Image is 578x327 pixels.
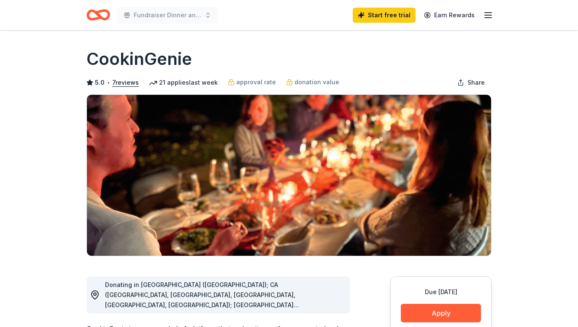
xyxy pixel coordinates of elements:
[95,78,105,88] span: 5.0
[294,77,339,87] span: donation value
[228,77,276,87] a: approval rate
[236,77,276,87] span: approval rate
[117,7,218,24] button: Fundraiser Dinner and Raffle
[134,10,201,20] span: Fundraiser Dinner and Raffle
[286,77,339,87] a: donation value
[107,79,110,86] span: •
[401,304,481,322] button: Apply
[86,5,110,25] a: Home
[87,95,491,256] img: Image for CookinGenie
[149,78,218,88] div: 21 applies last week
[419,8,480,23] a: Earn Rewards
[401,287,481,297] div: Due [DATE]
[112,78,139,88] button: 7reviews
[353,8,416,23] a: Start free trial
[467,78,485,88] span: Share
[451,74,492,91] button: Share
[86,47,192,71] h1: CookinGenie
